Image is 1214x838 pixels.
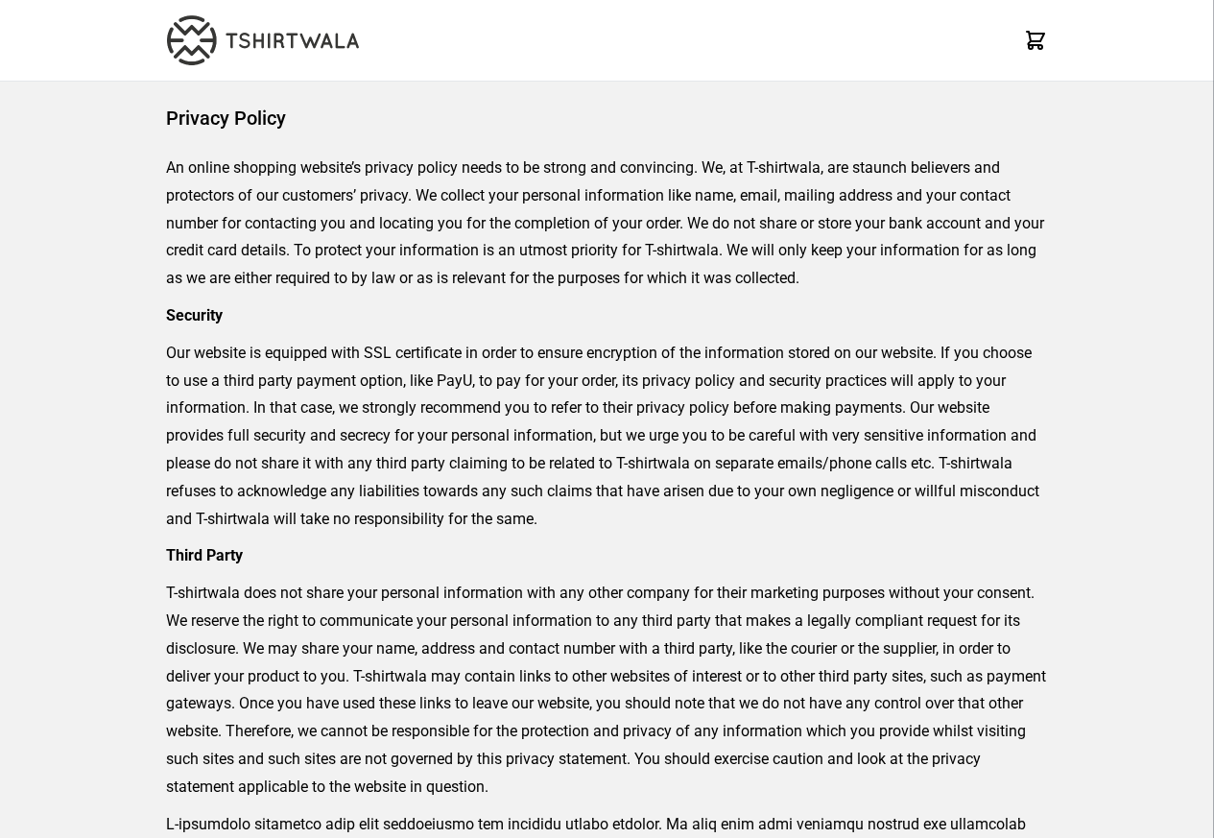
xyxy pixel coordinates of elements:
[166,580,1048,801] p: T-shirtwala does not share your personal information with any other company for their marketing p...
[166,340,1048,534] p: Our website is equipped with SSL certificate in order to ensure encryption of the information sto...
[166,155,1048,293] p: An online shopping website’s privacy policy needs to be strong and convincing. We, at T-shirtwala...
[167,15,359,65] img: TW-LOGO-400-104.png
[166,546,243,564] strong: Third Party
[166,105,1048,132] h1: Privacy Policy
[166,306,223,324] strong: Security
